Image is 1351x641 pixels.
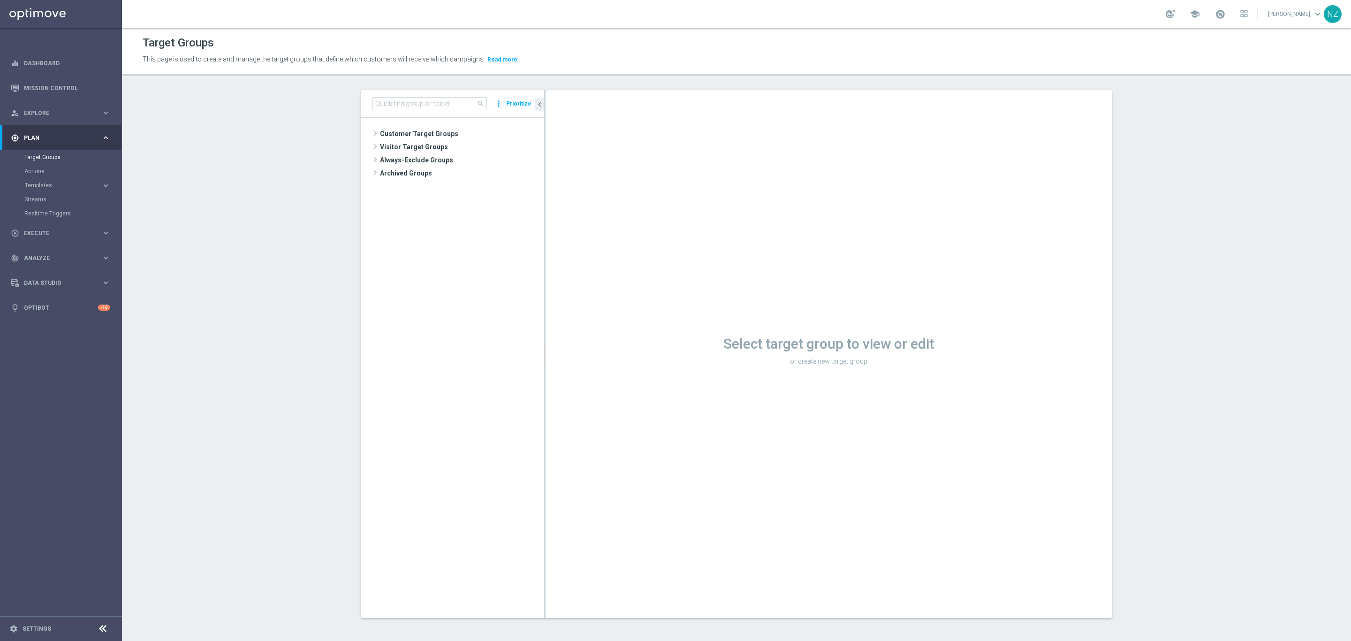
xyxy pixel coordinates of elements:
[11,109,101,117] div: Explore
[11,134,101,142] div: Plan
[486,54,518,65] button: Read more
[10,254,111,262] button: track_changes Analyze keyboard_arrow_right
[101,253,110,262] i: keyboard_arrow_right
[24,182,111,189] button: Templates keyboard_arrow_right
[24,76,110,100] a: Mission Control
[10,84,111,92] button: Mission Control
[380,140,544,153] span: Visitor Target Groups
[24,178,121,192] div: Templates
[25,183,92,188] span: Templates
[98,305,110,311] div: +10
[10,60,111,67] button: equalizer Dashboard
[24,153,98,161] a: Target Groups
[477,100,485,107] span: search
[535,98,544,111] button: chevron_left
[11,254,101,262] div: Analyze
[1324,5,1342,23] div: NZ
[101,133,110,142] i: keyboard_arrow_right
[24,230,101,236] span: Execute
[1190,9,1200,19] span: school
[24,196,98,203] a: Streams
[1313,9,1323,19] span: keyboard_arrow_down
[143,36,214,50] h1: Target Groups
[10,229,111,237] button: play_circle_outline Execute keyboard_arrow_right
[10,304,111,312] button: lightbulb Optibot +10
[24,164,121,178] div: Actions
[24,280,101,286] span: Data Studio
[143,55,485,63] span: This page is used to create and manage the target groups that define which customers will receive...
[24,110,101,116] span: Explore
[24,206,121,221] div: Realtime Triggers
[101,108,110,117] i: keyboard_arrow_right
[11,229,19,237] i: play_circle_outline
[11,279,101,287] div: Data Studio
[505,98,533,110] button: Prioritize
[101,181,110,190] i: keyboard_arrow_right
[24,255,101,261] span: Analyze
[380,153,544,167] span: Always-Exclude Groups
[11,304,19,312] i: lightbulb
[24,51,110,76] a: Dashboard
[546,357,1112,366] p: or create new target group
[380,167,544,180] span: Archived Groups
[24,210,98,217] a: Realtime Triggers
[546,336,1112,352] h1: Select target group to view or edit
[24,295,98,320] a: Optibot
[11,59,19,68] i: equalizer
[24,168,98,175] a: Actions
[24,135,101,141] span: Plan
[101,229,110,237] i: keyboard_arrow_right
[10,109,111,117] button: person_search Explore keyboard_arrow_right
[11,109,19,117] i: person_search
[11,295,110,320] div: Optibot
[11,51,110,76] div: Dashboard
[9,625,18,633] i: settings
[10,134,111,142] button: gps_fixed Plan keyboard_arrow_right
[535,100,544,109] i: chevron_left
[11,229,101,237] div: Execute
[1267,7,1324,21] a: [PERSON_NAME]keyboard_arrow_down
[25,183,101,188] div: Templates
[24,192,121,206] div: Streams
[372,97,487,110] input: Quick find group or folder
[10,279,111,287] button: Data Studio keyboard_arrow_right
[23,626,51,632] a: Settings
[101,278,110,287] i: keyboard_arrow_right
[494,97,503,110] i: more_vert
[11,254,19,262] i: track_changes
[24,150,121,164] div: Target Groups
[11,76,110,100] div: Mission Control
[11,134,19,142] i: gps_fixed
[380,127,544,140] span: Customer Target Groups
